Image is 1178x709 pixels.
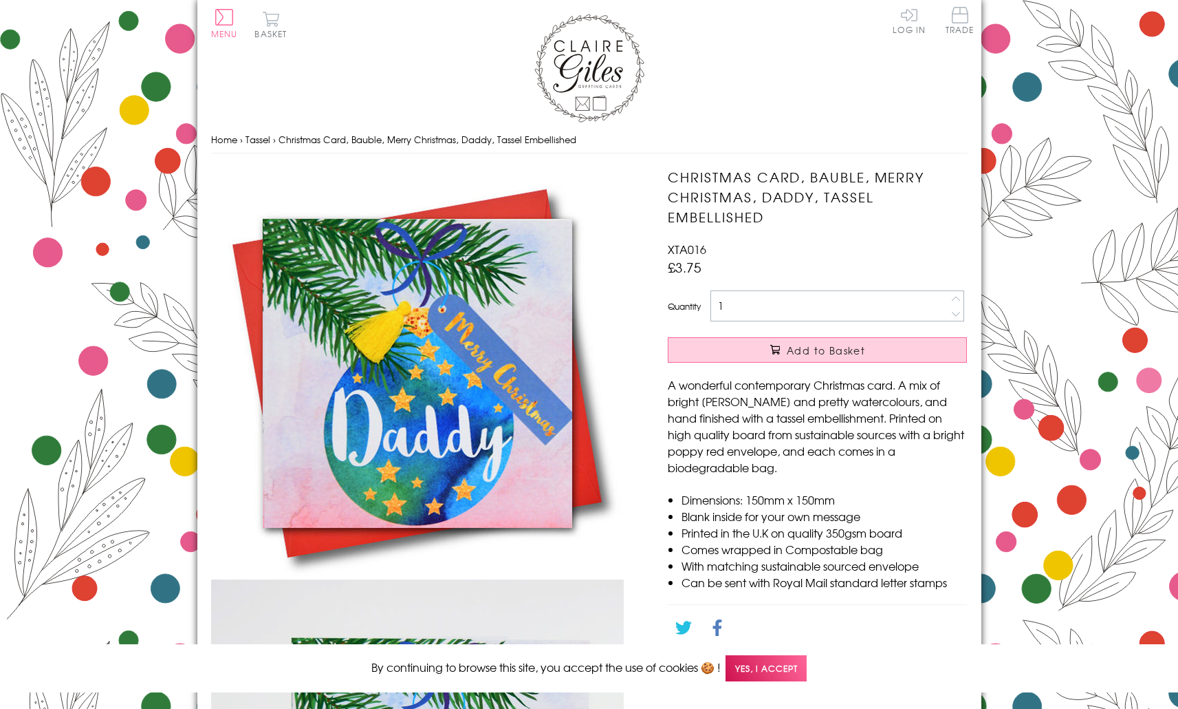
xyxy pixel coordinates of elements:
button: Basket [252,11,290,38]
nav: breadcrumbs [211,126,968,154]
li: Comes wrapped in Compostable bag [681,541,967,558]
span: Add to Basket [787,343,865,357]
button: Menu [211,9,238,38]
span: Yes, I accept [726,655,807,682]
li: With matching sustainable sourced envelope [681,558,967,574]
li: Printed in the U.K on quality 350gsm board [681,525,967,541]
li: Dimensions: 150mm x 150mm [681,491,967,508]
span: £3.75 [668,257,701,277]
li: Blank inside for your own message [681,508,967,525]
button: Add to Basket [668,337,967,363]
span: Menu [211,28,238,40]
p: A wonderful contemporary Christmas card. A mix of bright [PERSON_NAME] and pretty watercolours, a... [668,377,967,476]
img: Claire Giles Greetings Cards [534,14,644,123]
span: Trade [946,7,974,34]
label: Quantity [668,300,701,313]
a: Home [211,133,237,146]
span: Christmas Card, Bauble, Merry Christmas, Daddy, Tassel Embellished [279,133,576,146]
a: Tassel [246,133,270,146]
span: › [240,133,243,146]
a: Log In [893,7,926,34]
span: XTA016 [668,241,706,257]
a: Trade [946,7,974,36]
li: Can be sent with Royal Mail standard letter stamps [681,574,967,591]
span: › [273,133,276,146]
h1: Christmas Card, Bauble, Merry Christmas, Daddy, Tassel Embellished [668,167,967,226]
img: Christmas Card, Bauble, Merry Christmas, Daddy, Tassel Embellished [211,167,624,580]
